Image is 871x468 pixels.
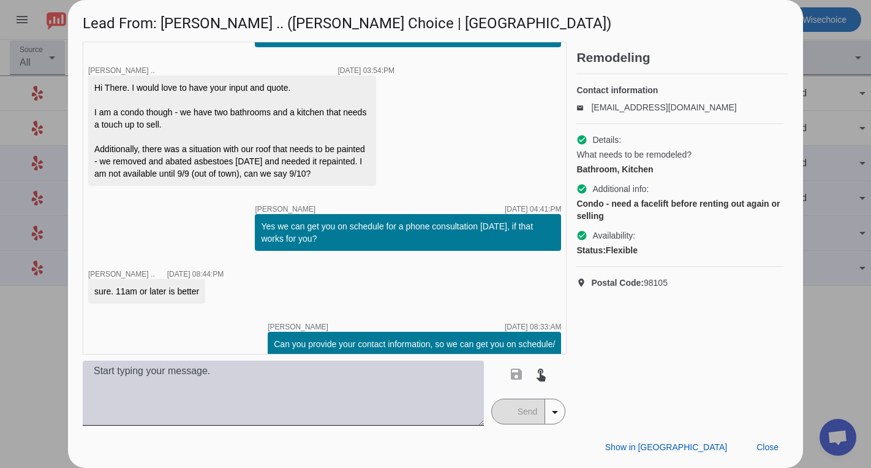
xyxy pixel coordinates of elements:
span: What needs to be remodeled? [576,148,692,161]
div: [DATE] 08:33:AM [505,323,561,331]
mat-icon: check_circle [576,183,587,194]
div: Yes we can get you on schedule for a phone consultation [DATE], if that works for you? [261,220,555,245]
mat-icon: check_circle [576,134,587,145]
a: [EMAIL_ADDRESS][DOMAIN_NAME] [591,102,736,112]
strong: Postal Code: [591,278,644,288]
div: Bathroom, Kitchen [576,163,783,175]
mat-icon: arrow_drop_down [548,405,562,420]
span: Availability: [592,229,635,242]
div: Can you provide your contact information, so we can get you on schedule/ [274,338,555,350]
span: 98105 [591,277,668,289]
strong: Status: [576,245,605,255]
div: sure. 11am or later is better [94,285,199,297]
h2: Remodeling [576,52,788,64]
button: Close [747,436,788,458]
span: Additional info: [592,183,649,195]
div: Flexible [576,244,783,256]
mat-icon: email [576,104,591,110]
mat-icon: check_circle [576,230,587,241]
span: [PERSON_NAME] [268,323,328,331]
div: [DATE] 03:54:PM [338,67,394,74]
mat-icon: touch_app [534,367,548,382]
mat-icon: location_on [576,278,591,288]
button: Show in [GEOGRAPHIC_DATA] [595,436,737,458]
h4: Contact information [576,84,783,96]
div: [DATE] 04:41:PM [505,205,561,213]
div: Condo - need a facelift before renting out again or selling [576,198,783,222]
div: Hi There. I would love to have your input and quote. I am a condo though - we have two bathrooms ... [94,82,370,180]
div: [DATE] 08:44:PM [167,270,224,278]
span: Show in [GEOGRAPHIC_DATA] [605,442,727,452]
span: Details: [592,134,621,146]
span: [PERSON_NAME] .. [88,66,155,75]
span: Close [756,442,779,452]
span: [PERSON_NAME] [255,205,315,213]
span: [PERSON_NAME] .. [88,270,155,278]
